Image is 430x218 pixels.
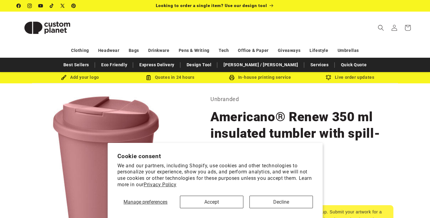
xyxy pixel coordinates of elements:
[35,74,125,81] div: Add your logo
[146,75,151,80] img: Order Updates Icon
[129,45,139,56] a: Bags
[136,60,177,70] a: Express Delivery
[60,60,92,70] a: Best Sellers
[179,45,210,56] a: Pens & Writing
[17,14,78,42] img: Custom Planet
[156,3,267,8] span: Looking to order a single item? Use our design tool
[117,163,313,188] p: We and our partners, including Shopify, use cookies and other technologies to personalize your ex...
[219,45,229,56] a: Tech
[326,75,331,80] img: Order updates
[61,75,66,80] img: Brush Icon
[278,45,300,56] a: Giveaways
[229,75,235,80] img: In-house printing
[124,199,167,205] span: Manage preferences
[215,74,305,81] div: In-house printing service
[15,12,80,44] a: Custom Planet
[249,196,313,208] button: Decline
[210,109,393,158] h1: Americano®­­ Renew 350 ml insulated tumbler with spill-proof lid - Pink
[180,196,243,208] button: Accept
[148,45,169,56] a: Drinkware
[338,45,359,56] a: Umbrellas
[71,45,89,56] a: Clothing
[117,196,174,208] button: Manage preferences
[210,94,393,104] p: Unbranded
[184,60,215,70] a: Design Tool
[220,60,301,70] a: [PERSON_NAME] / [PERSON_NAME]
[305,74,395,81] div: Live order updates
[238,45,268,56] a: Office & Paper
[125,74,215,81] div: Quotes in 24 hours
[338,60,370,70] a: Quick Quote
[400,189,430,218] iframe: Chat Widget
[144,182,176,187] a: Privacy Policy
[98,45,120,56] a: Headwear
[98,60,130,70] a: Eco Friendly
[374,21,388,35] summary: Search
[307,60,332,70] a: Services
[310,45,328,56] a: Lifestyle
[117,153,313,160] h2: Cookie consent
